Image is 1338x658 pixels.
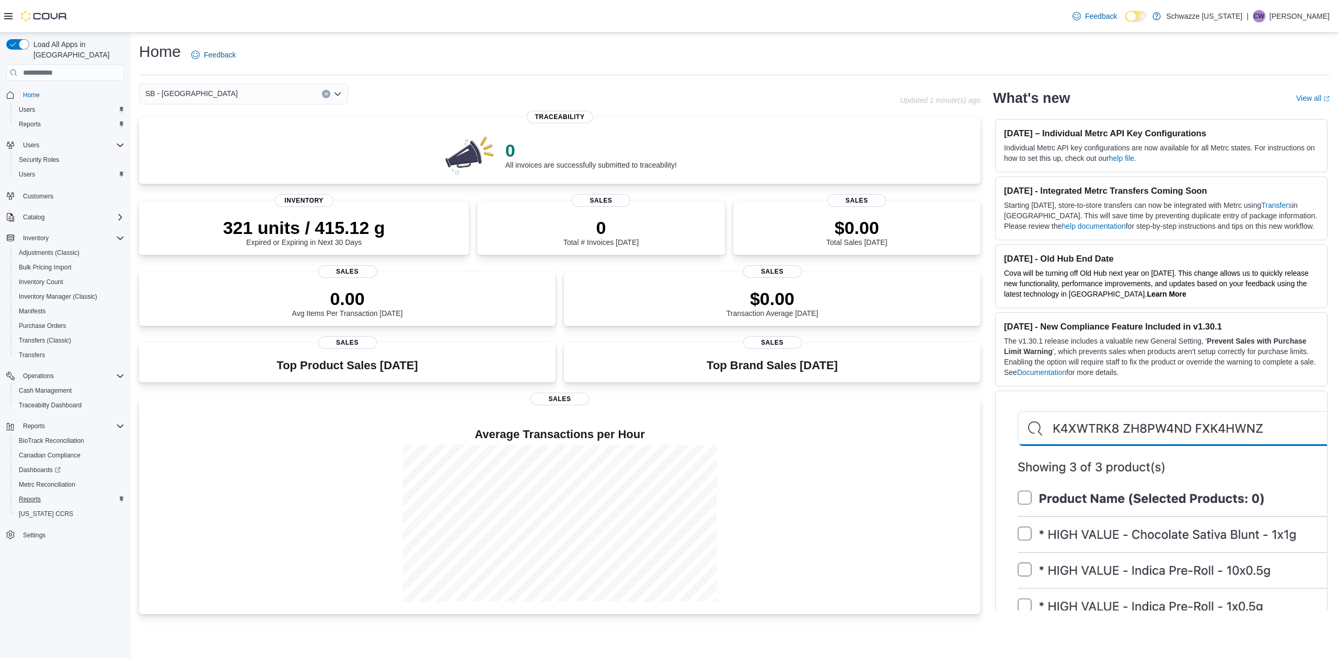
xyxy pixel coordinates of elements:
span: [US_STATE] CCRS [19,510,73,518]
div: Expired or Expiring in Next 30 Days [223,217,385,246]
span: Users [19,105,35,114]
p: Starting [DATE], store-to-store transfers can now be integrated with Metrc using in [GEOGRAPHIC_D... [1004,200,1319,231]
button: Canadian Compliance [10,448,129,463]
span: Inventory Manager (Classic) [15,290,124,303]
a: View allExternal link [1296,94,1330,102]
button: Users [10,167,129,182]
span: Security Roles [19,156,59,164]
svg: External link [1323,96,1330,102]
input: Dark Mode [1125,11,1147,22]
a: Reports [15,493,45,506]
span: Reports [19,420,124,432]
button: [US_STATE] CCRS [10,507,129,521]
h3: [DATE] - Integrated Metrc Transfers Coming Soon [1004,185,1319,196]
span: Settings [19,528,124,542]
p: $0.00 [726,288,818,309]
button: Inventory [19,232,53,244]
a: Metrc Reconciliation [15,478,79,491]
span: Transfers (Classic) [19,336,71,345]
a: Security Roles [15,154,63,166]
button: BioTrack Reconciliation [10,433,129,448]
button: Metrc Reconciliation [10,477,129,492]
a: [US_STATE] CCRS [15,508,77,520]
span: Security Roles [15,154,124,166]
a: Bulk Pricing Import [15,261,76,274]
span: Canadian Compliance [15,449,124,462]
button: Manifests [10,304,129,319]
button: Catalog [19,211,49,224]
span: Reports [19,495,41,503]
span: Adjustments (Classic) [19,249,79,257]
span: Sales [318,265,377,278]
span: Inventory [19,232,124,244]
span: Manifests [19,307,45,315]
span: Traceabilty Dashboard [15,399,124,412]
a: Inventory Manager (Classic) [15,290,101,303]
span: Traceabilty Dashboard [19,401,82,409]
a: Users [15,103,39,116]
span: CW [1254,10,1264,22]
h4: Average Transactions per Hour [147,428,972,441]
button: Security Roles [10,152,129,167]
a: Transfers [15,349,49,361]
span: Transfers (Classic) [15,334,124,347]
span: Catalog [19,211,124,224]
span: Catalog [23,213,44,221]
span: Operations [23,372,54,380]
button: Users [2,138,129,152]
button: Users [10,102,129,117]
a: help file [1109,154,1134,162]
span: SB - [GEOGRAPHIC_DATA] [145,87,238,100]
span: Cash Management [15,384,124,397]
button: Open list of options [333,90,342,98]
a: Feedback [187,44,240,65]
a: Users [15,168,39,181]
span: Dashboards [19,466,61,474]
p: 0.00 [292,288,403,309]
a: Feedback [1068,6,1121,27]
span: Users [19,170,35,179]
span: Metrc Reconciliation [15,478,124,491]
span: Inventory Count [19,278,63,286]
span: Load All Apps in [GEOGRAPHIC_DATA] [29,39,124,60]
span: Bulk Pricing Import [15,261,124,274]
button: Operations [19,370,58,382]
span: Reports [19,120,41,128]
span: Sales [743,336,802,349]
h3: Top Brand Sales [DATE] [707,359,838,372]
span: Customers [23,192,53,201]
span: Users [23,141,39,149]
span: Users [15,103,124,116]
span: Inventory Manager (Classic) [19,292,97,301]
a: Customers [19,190,57,203]
h3: [DATE] - New Compliance Feature Included in v1.30.1 [1004,321,1319,332]
button: Clear input [322,90,330,98]
button: Reports [10,492,129,507]
button: Purchase Orders [10,319,129,333]
p: The v1.30.1 release includes a valuable new General Setting, ' ', which prevents sales when produ... [1004,336,1319,378]
span: Purchase Orders [15,320,124,332]
div: Avg Items Per Transaction [DATE] [292,288,403,318]
p: [PERSON_NAME] [1270,10,1330,22]
span: Adjustments (Classic) [15,246,124,259]
span: Home [19,88,124,101]
a: Reports [15,118,45,131]
button: Settings [2,527,129,543]
a: Inventory Count [15,276,67,288]
h3: [DATE] - Old Hub End Date [1004,253,1319,264]
a: Learn More [1147,290,1186,298]
button: Transfers [10,348,129,362]
span: Users [19,139,124,151]
span: Settings [23,531,45,539]
button: Inventory Count [10,275,129,289]
div: Transaction Average [DATE] [726,288,818,318]
a: Home [19,89,44,101]
span: Sales [827,194,886,207]
span: Sales [743,265,802,278]
p: $0.00 [826,217,887,238]
a: Transfers [1261,201,1292,209]
span: Feedback [1085,11,1117,21]
button: Bulk Pricing Import [10,260,129,275]
span: Manifests [15,305,124,318]
span: BioTrack Reconciliation [15,434,124,447]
